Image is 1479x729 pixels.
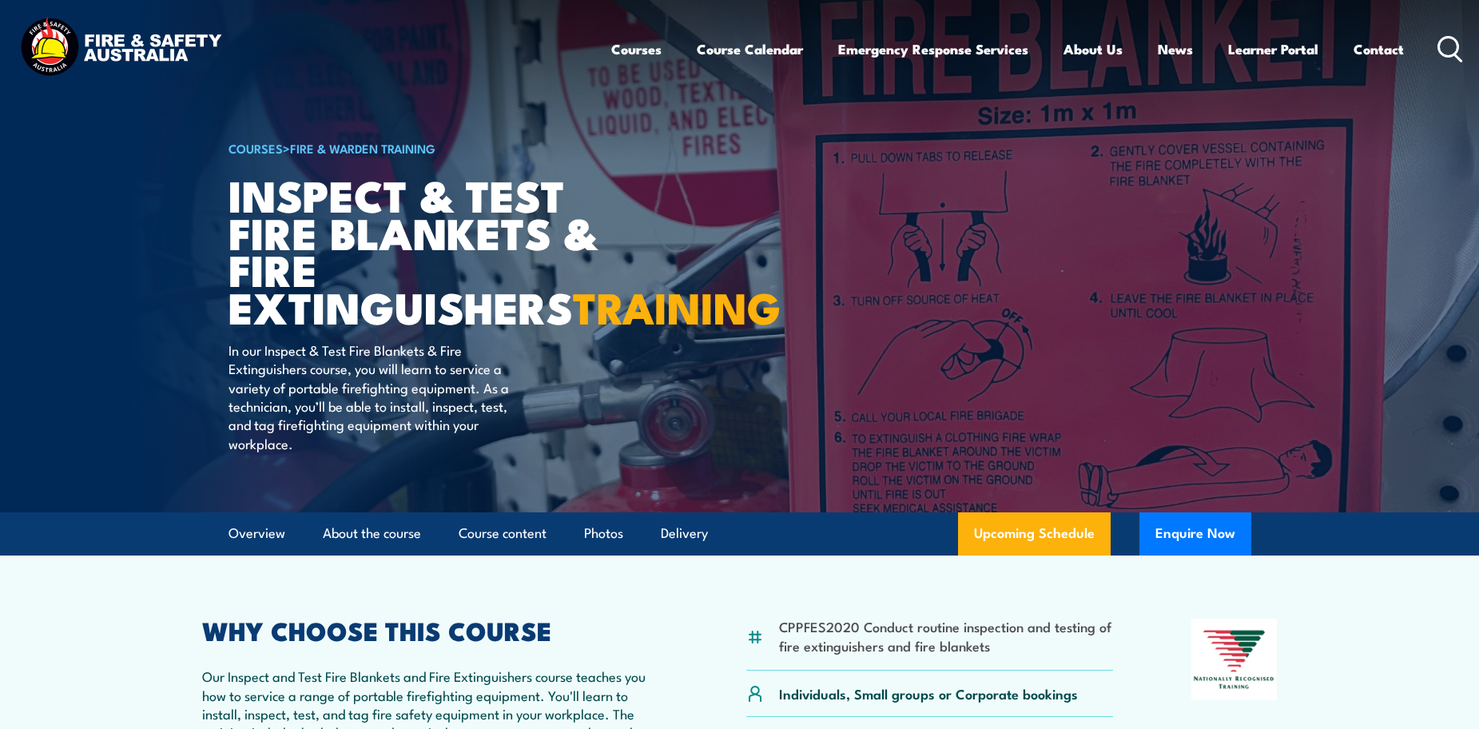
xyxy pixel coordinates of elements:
h2: WHY CHOOSE THIS COURSE [202,619,669,641]
strong: TRAINING [573,273,781,339]
a: Overview [229,512,285,555]
button: Enquire Now [1139,512,1251,556]
a: About the course [323,512,421,555]
a: Upcoming Schedule [958,512,1111,556]
a: Courses [611,28,662,70]
li: CPPFES2020 Conduct routine inspection and testing of fire extinguishers and fire blankets [779,617,1114,655]
img: Nationally Recognised Training logo. [1191,619,1278,700]
a: Fire & Warden Training [290,139,435,157]
a: Course content [459,512,547,555]
h1: Inspect & Test Fire Blankets & Fire Extinguishers [229,176,623,325]
a: Course Calendar [697,28,803,70]
p: In our Inspect & Test Fire Blankets & Fire Extinguishers course, you will learn to service a vari... [229,341,520,452]
h6: > [229,138,623,157]
a: News [1158,28,1193,70]
a: Learner Portal [1228,28,1318,70]
a: Delivery [661,512,708,555]
a: Photos [584,512,623,555]
a: Emergency Response Services [838,28,1028,70]
p: Individuals, Small groups or Corporate bookings [779,684,1078,703]
a: COURSES [229,139,283,157]
a: About Us [1064,28,1123,70]
a: Contact [1354,28,1404,70]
